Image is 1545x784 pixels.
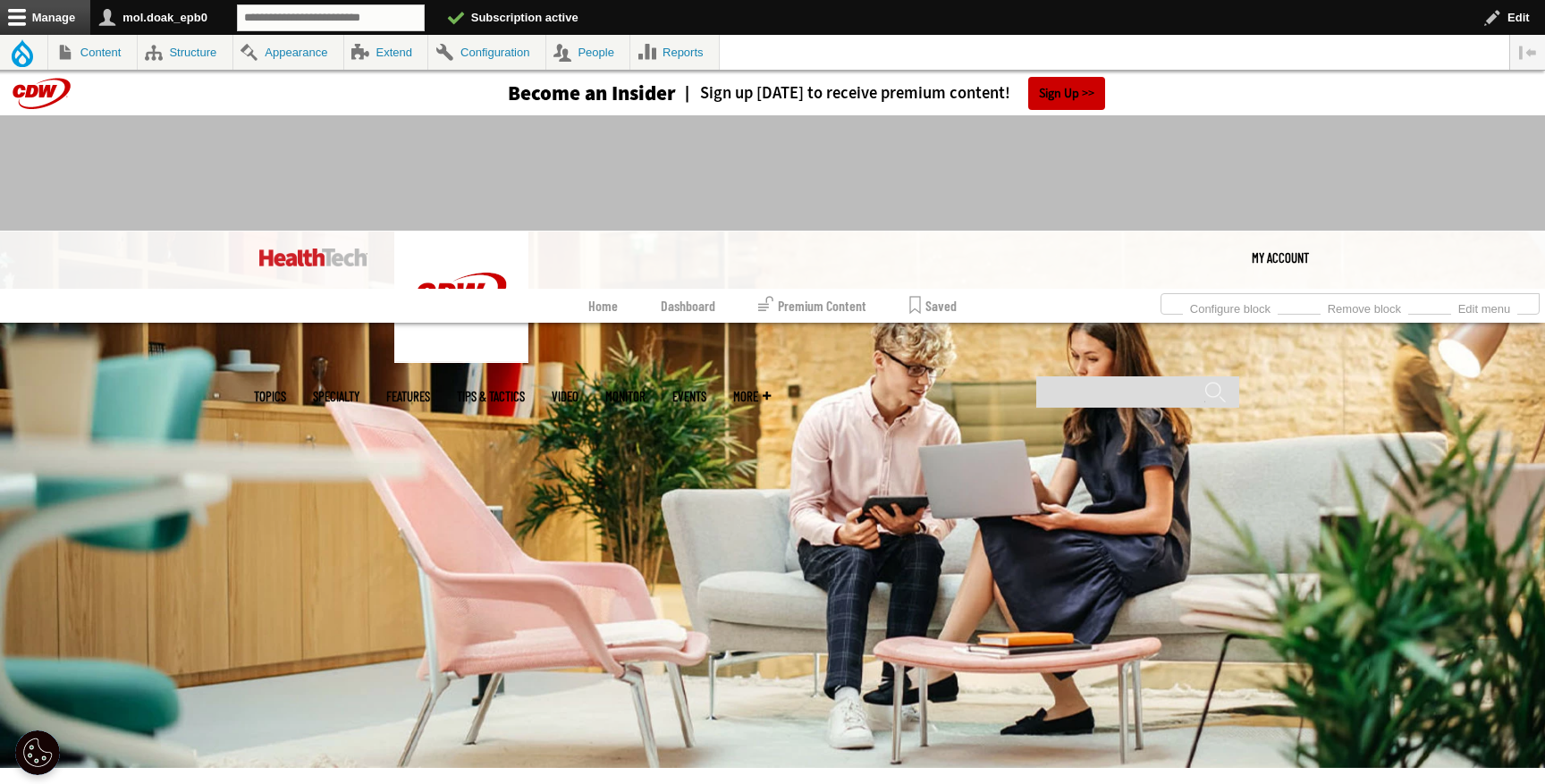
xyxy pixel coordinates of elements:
[1252,231,1309,284] div: User menu
[233,35,343,70] a: Appearance
[386,390,430,403] a: Features
[672,390,706,403] a: Events
[254,390,286,403] span: Topics
[758,289,866,323] a: Premium Content
[508,83,676,104] h3: Become an Insider
[1451,297,1517,316] a: Edit menu
[15,730,60,775] div: Cookie Settings
[605,390,646,403] a: MonITor
[552,390,578,403] a: Video
[733,390,771,403] span: More
[1252,231,1309,284] a: My Account
[259,249,367,266] img: Home
[630,35,719,70] a: Reports
[546,35,630,70] a: People
[344,35,428,70] a: Extend
[1183,297,1278,316] a: Configure block
[1321,297,1408,316] a: Remove block
[394,349,528,367] a: CDW
[588,289,618,323] a: Home
[1028,77,1105,110] a: Sign Up
[457,390,525,403] a: Tips & Tactics
[15,730,60,775] button: Open Preferences
[394,231,528,363] img: Home
[428,35,545,70] a: Configuration
[909,289,957,323] a: Saved
[313,390,359,403] span: Specialty
[661,289,715,323] a: Dashboard
[48,35,137,70] a: Content
[138,35,232,70] a: Structure
[676,85,1010,102] a: Sign up [DATE] to receive premium content!
[1510,35,1545,70] button: Vertical orientation
[441,83,676,104] a: Become an Insider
